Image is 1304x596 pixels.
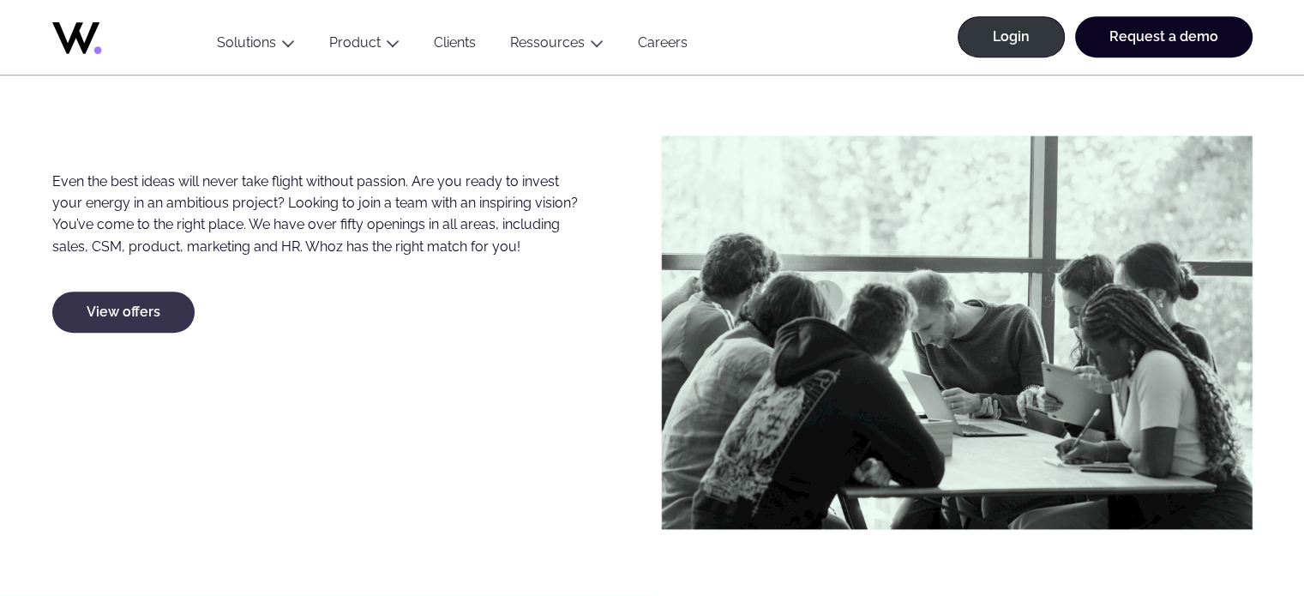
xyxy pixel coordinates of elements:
a: View offers [52,292,195,333]
a: Login [958,16,1065,57]
p: Even the best ideas will never take flight without passion. Are you ready to invest your energy i... [52,171,585,257]
iframe: Chatbot [1191,483,1280,572]
a: Careers [621,34,705,57]
a: Ressources [510,34,585,51]
a: Request a demo [1075,16,1253,57]
button: Product [312,34,417,57]
img: Whozzies-learning [661,135,1253,530]
a: Product [329,34,381,51]
button: Ressources [493,34,621,57]
button: Solutions [200,34,312,57]
a: Clients [417,34,493,57]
